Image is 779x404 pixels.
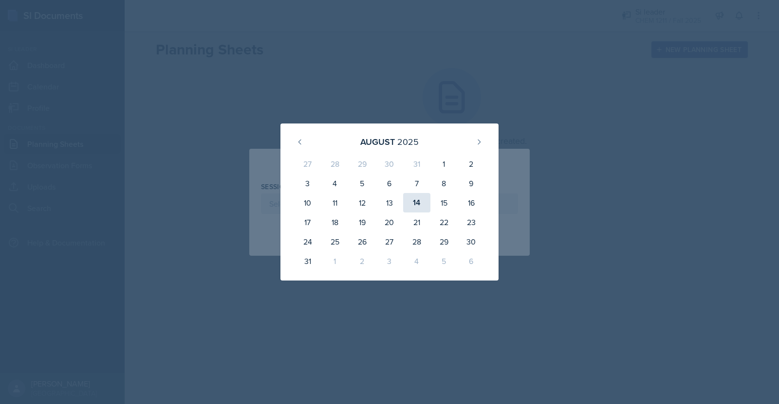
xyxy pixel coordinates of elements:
div: 20 [376,212,403,232]
div: 5 [349,174,376,193]
div: 2025 [397,135,419,148]
div: 11 [321,193,349,212]
div: 4 [403,251,430,271]
div: 28 [321,154,349,174]
div: 3 [376,251,403,271]
div: 26 [349,232,376,251]
div: 27 [376,232,403,251]
div: 31 [403,154,430,174]
div: 28 [403,232,430,251]
div: 15 [430,193,458,212]
div: 7 [403,174,430,193]
div: 16 [458,193,485,212]
div: 4 [321,174,349,193]
div: 1 [430,154,458,174]
div: 6 [458,251,485,271]
div: 27 [294,154,321,174]
div: 1 [321,251,349,271]
div: 18 [321,212,349,232]
div: 3 [294,174,321,193]
div: 14 [403,193,430,212]
div: 19 [349,212,376,232]
div: 23 [458,212,485,232]
div: 2 [349,251,376,271]
div: 29 [349,154,376,174]
div: 29 [430,232,458,251]
div: 13 [376,193,403,212]
div: 24 [294,232,321,251]
div: 5 [430,251,458,271]
div: 22 [430,212,458,232]
div: 30 [376,154,403,174]
div: 21 [403,212,430,232]
div: 17 [294,212,321,232]
div: 30 [458,232,485,251]
div: 10 [294,193,321,212]
div: 2 [458,154,485,174]
div: 9 [458,174,485,193]
div: 31 [294,251,321,271]
div: 25 [321,232,349,251]
div: 12 [349,193,376,212]
div: 6 [376,174,403,193]
div: 8 [430,174,458,193]
div: August [360,135,395,148]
